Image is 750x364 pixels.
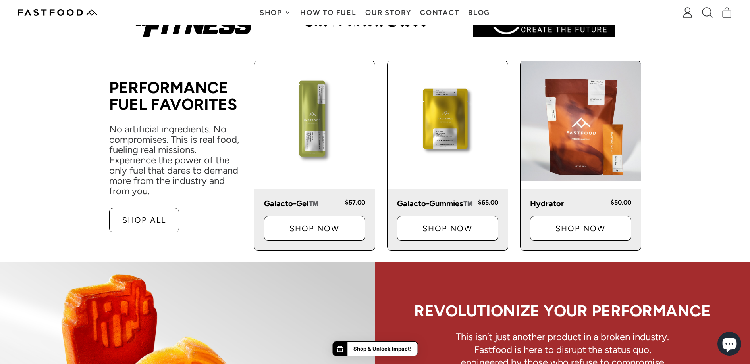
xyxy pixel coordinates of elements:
[260,9,284,16] span: Shop
[18,9,97,16] img: Fastfood
[611,199,631,207] p: $50.00
[414,303,711,319] h2: Revolutionize Your Performance
[521,61,641,181] img: hydrator-978181.jpg
[530,199,606,208] p: Hydrator
[254,61,375,181] img: galacto-gel-869995.webp
[530,216,631,241] a: Shop Now
[109,208,179,232] a: Shop All
[410,224,485,232] p: Shop Now
[543,224,618,232] p: Shop Now
[264,216,365,241] a: Shop Now
[388,61,508,181] img: galacto-gummies-771441.webp
[478,199,498,207] p: $65.00
[397,216,498,241] a: Shop Now
[264,199,340,208] p: Galacto-Gel™️
[122,216,166,224] p: Shop All
[397,199,473,208] p: Galacto-Gummies™️
[345,199,365,207] p: $57.00
[109,78,237,114] span: PERFORMANCE FUEL FAVORITES
[109,124,242,196] p: No artificial ingredients. No compromises. This is real food, fueling real missions. Experience t...
[715,332,744,358] inbox-online-store-chat: Shopify online store chat
[277,224,352,232] p: Shop Now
